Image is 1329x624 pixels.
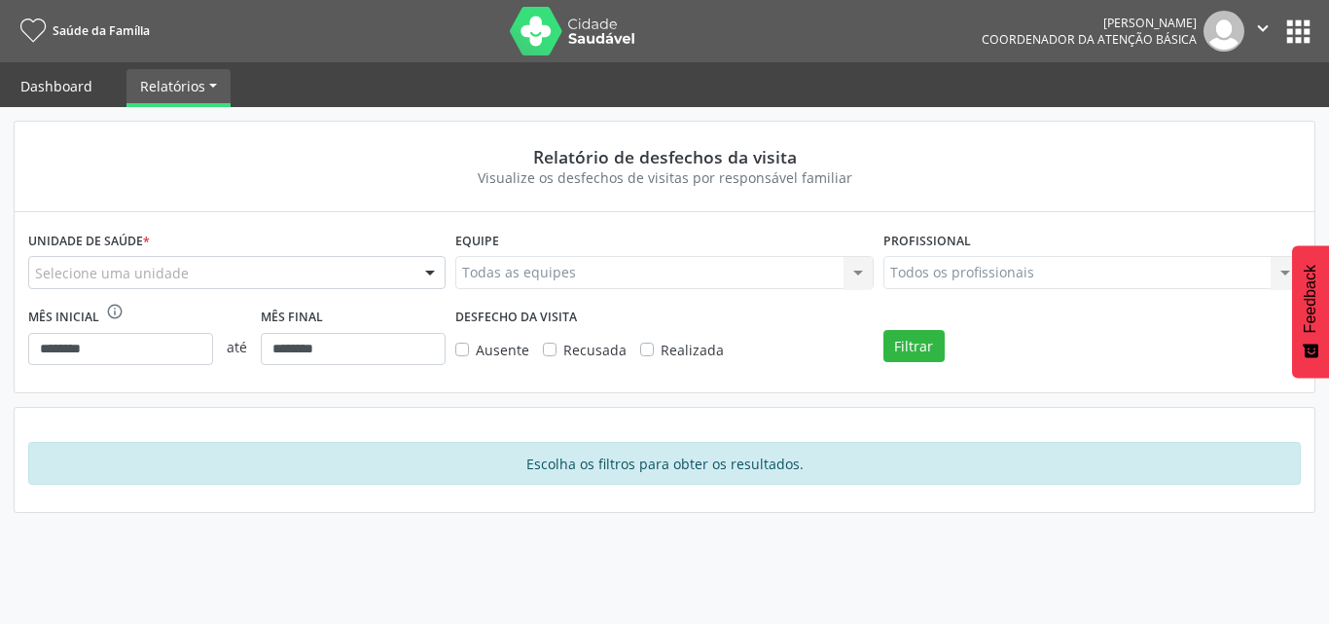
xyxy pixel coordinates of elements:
[455,303,577,333] label: DESFECHO DA VISITA
[1203,11,1244,52] img: img
[1281,15,1315,49] button: apps
[28,303,99,333] label: Mês inicial
[455,226,499,256] label: Equipe
[7,69,106,103] a: Dashboard
[982,15,1197,31] div: [PERSON_NAME]
[883,330,945,363] button: Filtrar
[106,303,124,333] div: O intervalo deve ser de no máximo 6 meses
[106,303,124,320] i: info_outline
[28,442,1301,485] div: Escolha os filtros para obter os resultados.
[661,341,724,359] span: Realizada
[1302,265,1319,333] span: Feedback
[35,263,189,283] span: Selecione uma unidade
[982,31,1197,48] span: Coordenador da Atenção Básica
[563,341,627,359] span: Recusada
[1244,11,1281,52] button: 
[126,69,231,103] a: Relatórios
[42,146,1287,167] div: Relatório de desfechos da visita
[476,341,529,359] span: Ausente
[42,167,1287,188] div: Visualize os desfechos de visitas por responsável familiar
[213,323,261,371] span: até
[883,226,971,256] label: Profissional
[261,303,323,333] label: Mês final
[1292,245,1329,378] button: Feedback - Mostrar pesquisa
[28,226,150,256] label: Unidade de saúde
[140,77,205,95] span: Relatórios
[1252,18,1274,39] i: 
[14,15,150,47] a: Saúde da Família
[53,22,150,39] span: Saúde da Família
